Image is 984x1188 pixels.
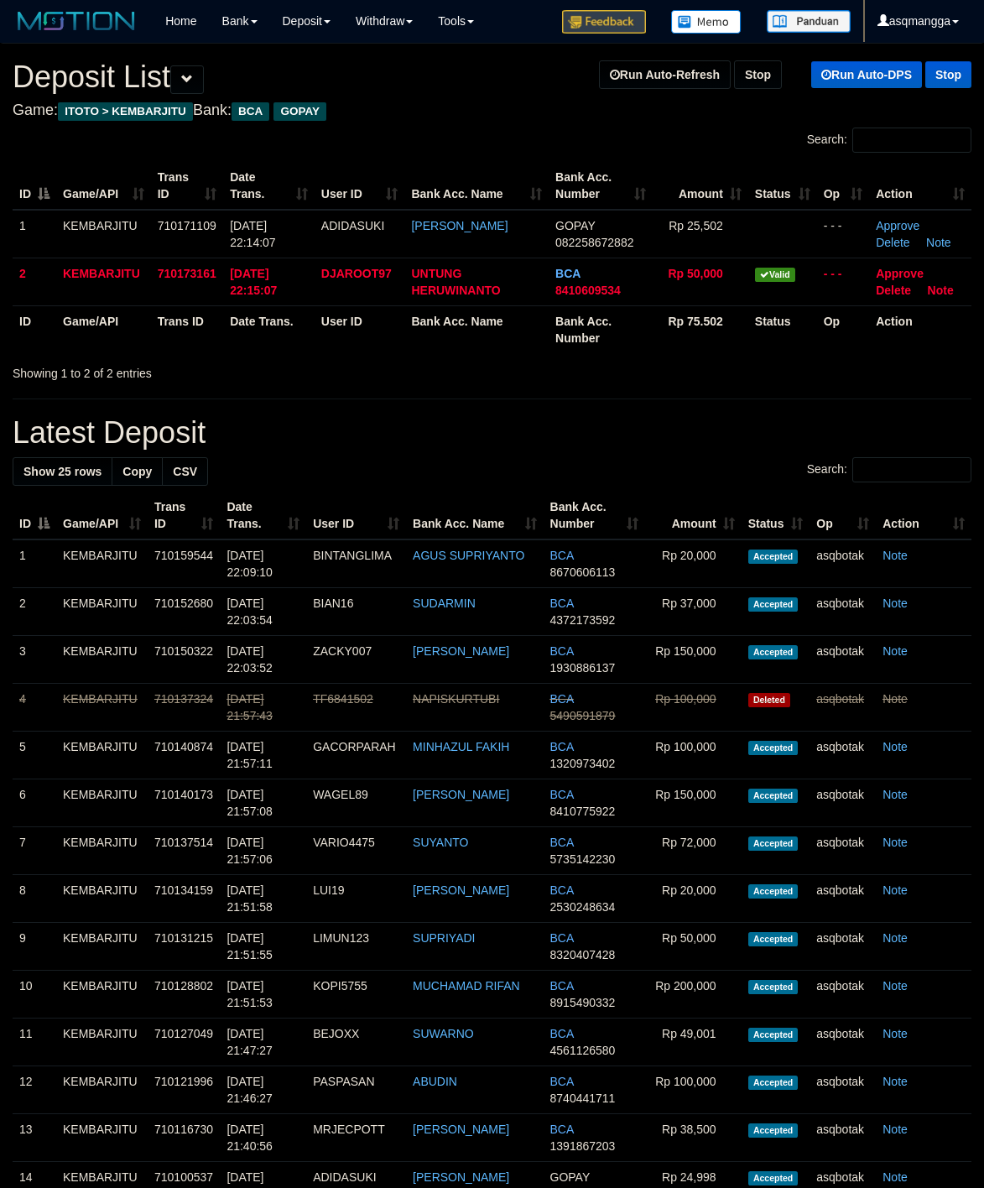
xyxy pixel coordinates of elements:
[550,852,616,866] span: Copy 5735142230 to clipboard
[148,684,220,732] td: 710137324
[653,162,747,210] th: Amount: activate to sort column ascending
[811,61,922,88] a: Run Auto-DPS
[852,457,971,482] input: Search:
[413,644,509,658] a: [PERSON_NAME]
[555,267,581,280] span: BCA
[56,875,148,923] td: KEMBARJITU
[550,1044,616,1057] span: Copy 4561126580 to clipboard
[926,236,951,249] a: Note
[148,636,220,684] td: 710150322
[315,162,405,210] th: User ID: activate to sort column ascending
[562,10,646,34] img: Feedback.jpg
[411,219,508,232] a: [PERSON_NAME]
[882,836,908,849] a: Note
[645,588,742,636] td: Rp 37,000
[852,128,971,153] input: Search:
[413,788,509,801] a: [PERSON_NAME]
[748,1028,799,1042] span: Accepted
[645,492,742,539] th: Amount: activate to sort column ascending
[555,284,621,297] span: Copy 8410609534 to clipboard
[748,836,799,851] span: Accepted
[158,267,216,280] span: 710173161
[748,693,791,707] span: Deleted
[550,1075,574,1088] span: BCA
[882,788,908,801] a: Note
[748,980,799,994] span: Accepted
[810,539,876,588] td: asqbotak
[882,597,908,610] a: Note
[550,979,574,993] span: BCA
[668,267,722,280] span: Rp 50,000
[306,636,406,684] td: ZACKY007
[748,1076,799,1090] span: Accepted
[810,636,876,684] td: asqbotak
[810,732,876,779] td: asqbotak
[882,1075,908,1088] a: Note
[220,875,306,923] td: [DATE] 21:51:58
[550,613,616,627] span: Copy 4372173592 to clipboard
[876,492,971,539] th: Action: activate to sort column ascending
[645,684,742,732] td: Rp 100,000
[544,492,645,539] th: Bank Acc. Number: activate to sort column ascending
[148,539,220,588] td: 710159544
[876,284,911,297] a: Delete
[599,60,731,89] a: Run Auto-Refresh
[273,102,326,121] span: GOPAY
[220,1066,306,1114] td: [DATE] 21:46:27
[220,492,306,539] th: Date Trans.: activate to sort column ascending
[413,549,524,562] a: AGUS SUPRIYANTO
[550,597,574,610] span: BCA
[232,102,269,121] span: BCA
[767,10,851,33] img: panduan.png
[550,900,616,914] span: Copy 2530248634 to clipboard
[151,162,224,210] th: Trans ID: activate to sort column ascending
[404,305,549,353] th: Bank Acc. Name
[13,588,56,636] td: 2
[928,284,954,297] a: Note
[550,757,616,770] span: Copy 1320973402 to clipboard
[13,416,971,450] h1: Latest Deposit
[13,102,971,119] h4: Game: Bank:
[148,1114,220,1162] td: 710116730
[748,645,799,659] span: Accepted
[56,258,151,305] td: KEMBARJITU
[321,219,384,232] span: ADIDASUKI
[306,1019,406,1066] td: BEJOXX
[810,827,876,875] td: asqbotak
[56,827,148,875] td: KEMBARJITU
[220,636,306,684] td: [DATE] 22:03:52
[23,465,102,478] span: Show 25 rows
[748,932,799,946] span: Accepted
[306,827,406,875] td: VARIO4475
[223,162,315,210] th: Date Trans.: activate to sort column ascending
[413,597,476,610] a: SUDARMIN
[645,875,742,923] td: Rp 20,000
[58,102,193,121] span: ITOTO > KEMBARJITU
[13,539,56,588] td: 1
[550,1027,574,1040] span: BCA
[810,779,876,827] td: asqbotak
[810,971,876,1019] td: asqbotak
[645,732,742,779] td: Rp 100,000
[550,836,574,849] span: BCA
[13,779,56,827] td: 6
[56,732,148,779] td: KEMBARJITU
[220,732,306,779] td: [DATE] 21:57:11
[13,923,56,971] td: 9
[645,923,742,971] td: Rp 50,000
[306,732,406,779] td: GACORPARAH
[56,779,148,827] td: KEMBARJITU
[151,305,224,353] th: Trans ID
[876,236,909,249] a: Delete
[876,219,919,232] a: Approve
[550,1092,616,1105] span: Copy 8740441711 to clipboard
[550,549,574,562] span: BCA
[413,1075,457,1088] a: ABUDIN
[13,1019,56,1066] td: 11
[817,258,869,305] td: - - -
[220,684,306,732] td: [DATE] 21:57:43
[882,1170,908,1184] a: Note
[13,492,56,539] th: ID: activate to sort column descending
[13,827,56,875] td: 7
[13,1066,56,1114] td: 12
